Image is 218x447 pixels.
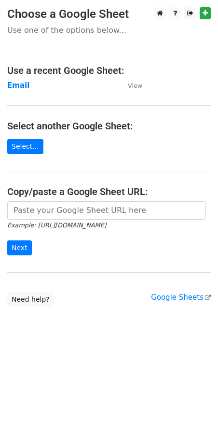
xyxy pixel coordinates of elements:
[7,7,211,21] h3: Choose a Google Sheet
[128,82,142,89] small: View
[7,222,106,229] small: Example: [URL][DOMAIN_NAME]
[7,292,54,307] a: Need help?
[118,81,142,90] a: View
[7,139,43,154] a: Select...
[7,201,206,220] input: Paste your Google Sheet URL here
[7,65,211,76] h4: Use a recent Google Sheet:
[7,186,211,197] h4: Copy/paste a Google Sheet URL:
[7,81,29,90] a: Email
[7,25,211,35] p: Use one of the options below...
[7,120,211,132] h4: Select another Google Sheet:
[151,293,211,302] a: Google Sheets
[7,240,32,255] input: Next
